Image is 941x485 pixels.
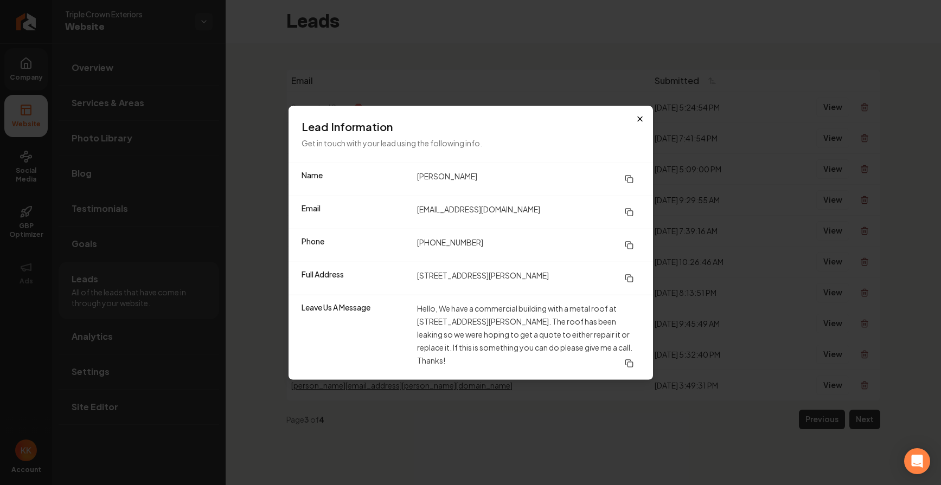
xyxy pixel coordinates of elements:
[417,169,640,189] dd: [PERSON_NAME]
[302,301,408,373] dt: Leave Us A Message
[417,268,640,288] dd: [STREET_ADDRESS][PERSON_NAME]
[302,268,408,288] dt: Full Address
[417,235,640,255] dd: [PHONE_NUMBER]
[302,235,408,255] dt: Phone
[302,202,408,222] dt: Email
[302,119,640,134] h3: Lead Information
[417,301,640,373] dd: Hello, We have a commercial building with a metal roof at [STREET_ADDRESS][PERSON_NAME]. The roof...
[417,202,640,222] dd: [EMAIL_ADDRESS][DOMAIN_NAME]
[302,136,640,149] p: Get in touch with your lead using the following info.
[302,169,408,189] dt: Name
